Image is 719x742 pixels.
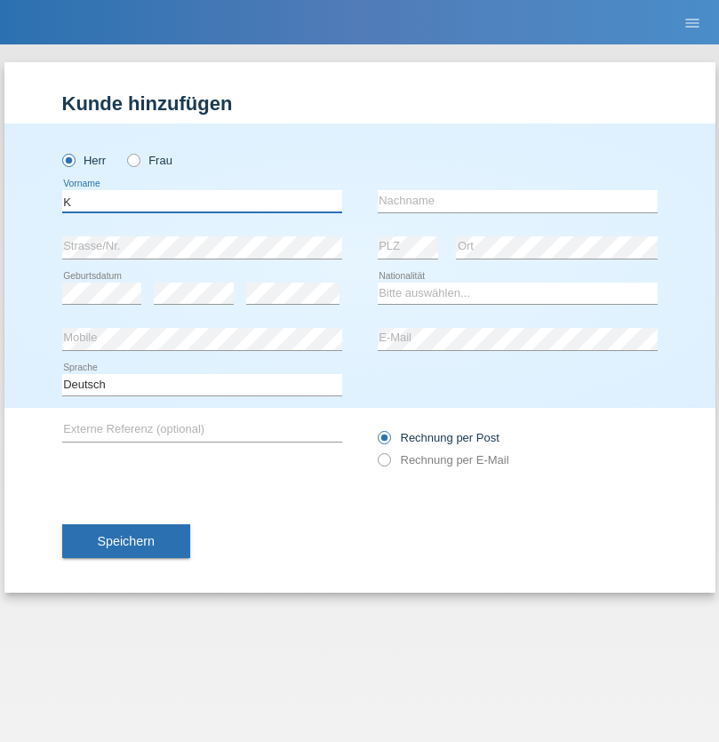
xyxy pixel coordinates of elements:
[378,453,509,467] label: Rechnung per E-Mail
[62,524,190,558] button: Speichern
[378,453,389,475] input: Rechnung per E-Mail
[62,154,107,167] label: Herr
[683,14,701,32] i: menu
[127,154,172,167] label: Frau
[98,534,155,548] span: Speichern
[62,154,74,165] input: Herr
[62,92,658,115] h1: Kunde hinzufügen
[378,431,499,444] label: Rechnung per Post
[675,17,710,28] a: menu
[127,154,139,165] input: Frau
[378,431,389,453] input: Rechnung per Post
